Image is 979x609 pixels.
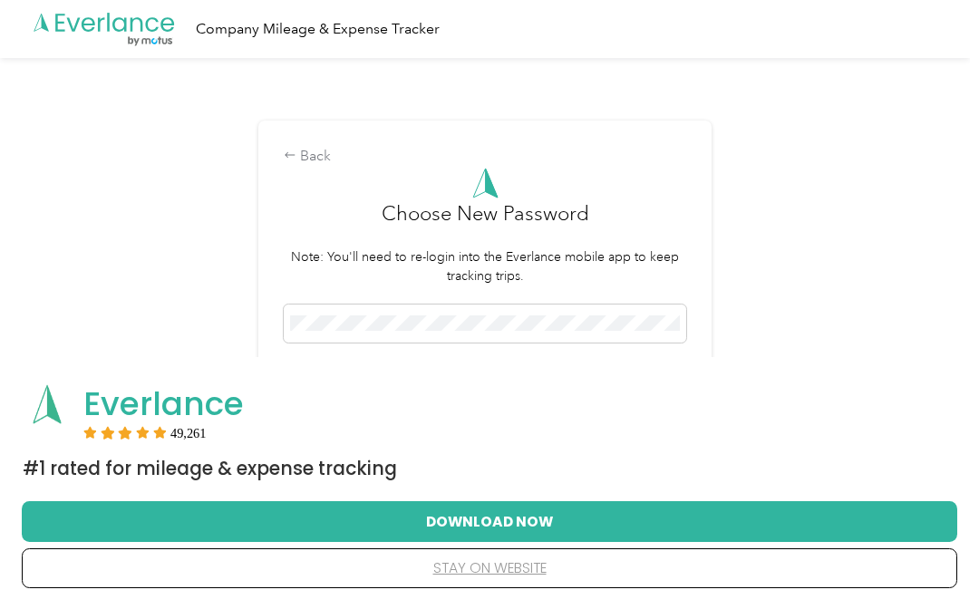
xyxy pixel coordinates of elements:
[51,502,928,540] button: Download Now
[170,428,207,439] span: User reviews count
[51,549,928,587] button: stay on website
[284,247,686,285] p: Note: You'll need to re-login into the Everlance mobile app to keep tracking trips.
[23,456,397,481] span: #1 Rated for Mileage & Expense Tracking
[83,426,207,439] div: Rating:5 stars
[23,380,72,429] img: App logo
[196,18,440,41] div: Company Mileage & Expense Tracker
[83,381,244,427] span: Everlance
[382,198,589,247] h3: Choose New Password
[284,146,686,168] div: Back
